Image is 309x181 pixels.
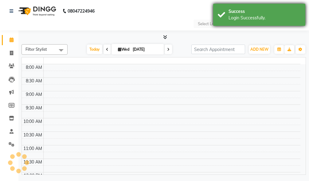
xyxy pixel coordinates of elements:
[25,91,43,98] div: 9:00 AM
[22,132,43,138] div: 10:30 AM
[25,47,47,52] span: Filter Stylist
[131,45,162,54] input: 2025-09-03
[16,2,58,20] img: logo
[87,45,102,54] span: Today
[25,64,43,71] div: 8:00 AM
[25,78,43,84] div: 8:30 AM
[22,159,43,165] div: 11:30 AM
[116,47,131,52] span: Wed
[68,2,95,20] b: 08047224946
[25,105,43,111] div: 9:30 AM
[249,45,270,54] button: ADD NEW
[191,45,245,54] input: Search Appointment
[22,145,43,152] div: 11:00 AM
[229,8,301,15] div: Success
[22,118,43,125] div: 10:00 AM
[22,172,43,179] div: 12:00 PM
[250,47,268,52] span: ADD NEW
[229,15,301,21] div: Login Successfully.
[198,21,226,27] div: Select Location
